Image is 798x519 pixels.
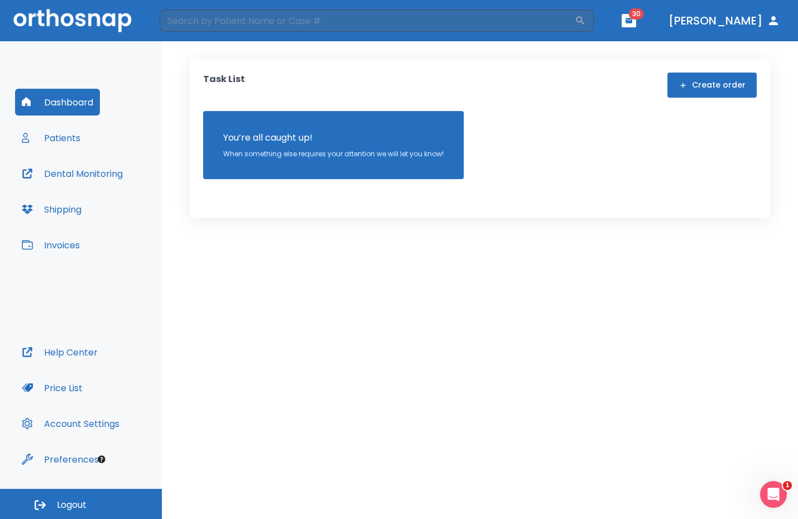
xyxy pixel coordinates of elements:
span: 30 [629,8,644,20]
button: Create order [667,73,757,98]
button: Dental Monitoring [15,160,129,187]
button: [PERSON_NAME] [664,11,785,31]
p: When something else requires your attention we will let you know! [223,149,444,159]
button: Dashboard [15,89,100,116]
span: 1 [783,481,792,490]
button: Invoices [15,232,86,258]
div: Tooltip anchor [97,454,107,464]
input: Search by Patient Name or Case # [160,9,575,32]
p: Task List [203,73,245,98]
button: Shipping [15,196,88,223]
p: You’re all caught up! [223,131,444,145]
button: Patients [15,124,87,151]
button: Help Center [15,339,104,366]
button: Price List [15,374,89,401]
button: Preferences [15,446,105,473]
span: Logout [57,499,86,511]
iframe: Intercom live chat [760,481,787,508]
button: Account Settings [15,410,126,437]
img: Orthosnap [13,9,132,32]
